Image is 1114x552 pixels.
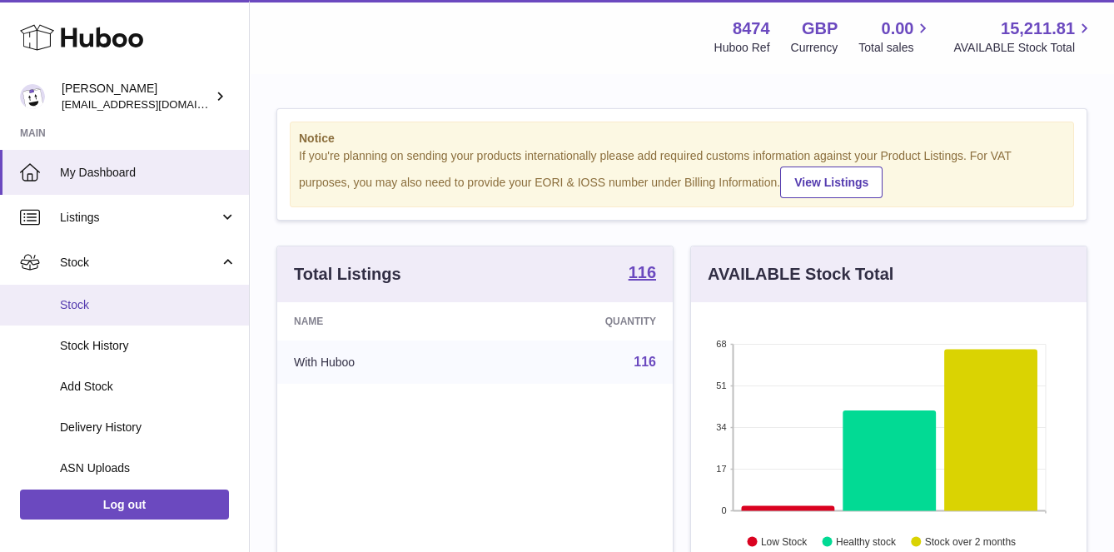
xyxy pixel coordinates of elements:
[634,355,656,369] a: 116
[60,165,236,181] span: My Dashboard
[882,17,914,40] span: 0.00
[716,422,726,432] text: 34
[60,338,236,354] span: Stock History
[294,263,401,286] h3: Total Listings
[299,148,1065,198] div: If you're planning on sending your products internationally please add required customs informati...
[761,535,808,547] text: Low Stock
[802,17,838,40] strong: GBP
[780,167,883,198] a: View Listings
[716,339,726,349] text: 68
[62,97,245,111] span: [EMAIL_ADDRESS][DOMAIN_NAME]
[708,263,893,286] h3: AVAILABLE Stock Total
[629,264,656,281] strong: 116
[858,40,932,56] span: Total sales
[60,379,236,395] span: Add Stock
[299,131,1065,147] strong: Notice
[60,297,236,313] span: Stock
[629,264,656,284] a: 116
[60,210,219,226] span: Listings
[716,380,726,390] text: 51
[714,40,770,56] div: Huboo Ref
[60,460,236,476] span: ASN Uploads
[20,490,229,520] a: Log out
[953,17,1094,56] a: 15,211.81 AVAILABLE Stock Total
[733,17,770,40] strong: 8474
[277,341,486,384] td: With Huboo
[486,302,673,341] th: Quantity
[60,420,236,435] span: Delivery History
[60,255,219,271] span: Stock
[1001,17,1075,40] span: 15,211.81
[925,535,1016,547] text: Stock over 2 months
[791,40,838,56] div: Currency
[721,505,726,515] text: 0
[836,535,897,547] text: Healthy stock
[62,81,211,112] div: [PERSON_NAME]
[716,464,726,474] text: 17
[277,302,486,341] th: Name
[953,40,1094,56] span: AVAILABLE Stock Total
[858,17,932,56] a: 0.00 Total sales
[20,84,45,109] img: orders@neshealth.com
